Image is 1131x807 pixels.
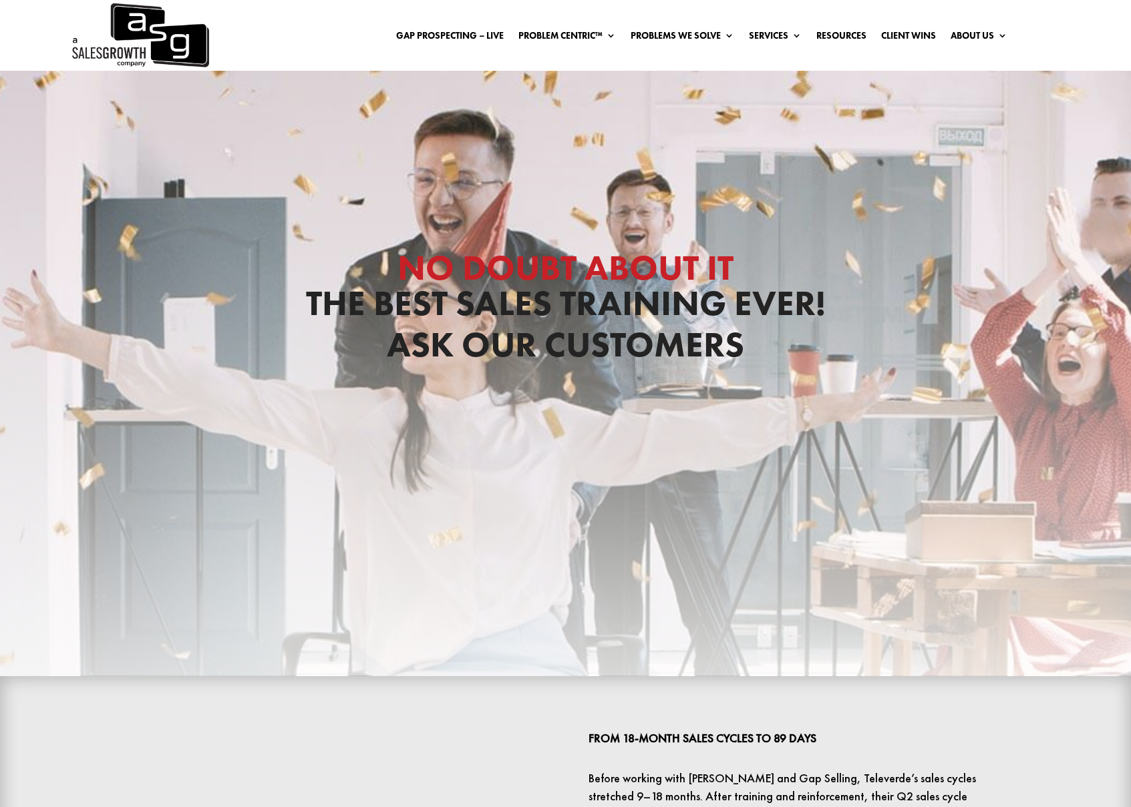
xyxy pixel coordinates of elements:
[589,730,983,746] p: From 18-Month Sales Cycles to 89 Days
[951,31,1007,45] a: About Us
[396,31,504,45] a: Gap Prospecting – LIVE
[816,31,866,45] a: Resources
[518,31,616,45] a: Problem Centric™
[172,327,959,369] h1: Ask Our Customers
[397,245,734,290] span: No Doubt About It
[172,250,959,328] h1: The Best Sales Training Ever!
[631,31,734,45] a: Problems We Solve
[749,31,802,45] a: Services
[881,31,936,45] a: Client Wins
